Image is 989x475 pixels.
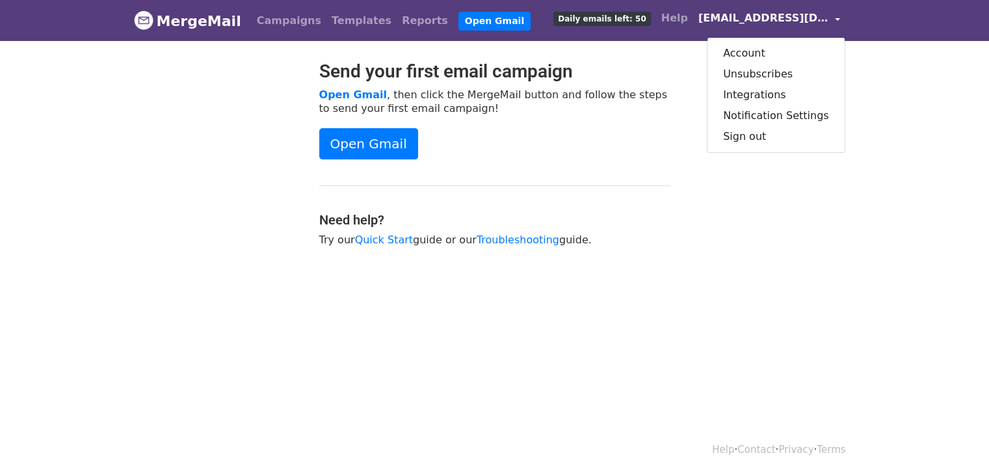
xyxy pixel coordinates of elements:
a: Help [712,444,734,455]
a: Sign out [707,126,845,147]
a: Daily emails left: 50 [548,5,655,31]
a: MergeMail [134,7,241,34]
img: MergeMail logo [134,10,153,30]
a: Quick Start [355,234,413,246]
a: [EMAIL_ADDRESS][DOMAIN_NAME] [693,5,845,36]
a: Contact [737,444,775,455]
p: Try our guide or our guide. [319,233,670,247]
a: Privacy [778,444,813,455]
a: Templates [326,8,397,34]
a: Notification Settings [707,105,845,126]
h2: Send your first email campaign [319,61,670,83]
span: [EMAIL_ADDRESS][DOMAIN_NAME] [698,10,828,26]
a: Open Gmail [319,88,387,101]
a: Integrations [707,85,845,105]
p: , then click the MergeMail button and follow the steps to send your first email campaign! [319,88,670,115]
a: Unsubscribes [707,64,845,85]
a: Account [707,43,845,64]
a: Reports [397,8,453,34]
div: [EMAIL_ADDRESS][DOMAIN_NAME] [707,37,845,153]
h4: Need help? [319,212,670,228]
a: Open Gmail [319,128,418,159]
a: Troubleshooting [477,234,559,246]
a: Open Gmail [458,12,531,31]
a: Campaigns [252,8,326,34]
a: Terms [817,444,845,455]
iframe: Chat Widget [924,413,989,475]
span: Daily emails left: 50 [553,12,650,26]
a: Help [656,5,693,31]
